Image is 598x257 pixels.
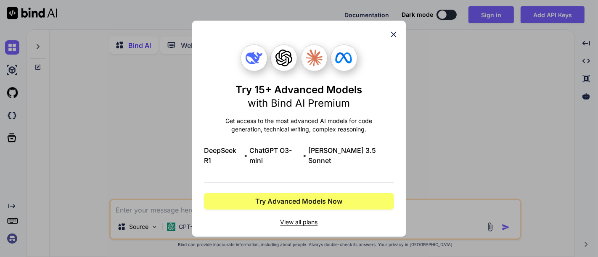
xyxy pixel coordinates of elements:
span: DeepSeek R1 [204,145,242,165]
h1: Try 15+ Advanced Models [236,83,363,110]
span: with Bind AI Premium [248,97,350,109]
span: • [303,150,307,160]
p: Get access to the most advanced AI models for code generation, technical writing, complex reasoning. [204,117,394,134]
span: Try Advanced Models Now [256,196,343,206]
span: [PERSON_NAME] 3.5 Sonnet [309,145,394,165]
span: View all plans [204,218,394,226]
span: ChatGPT O3-mini [249,145,302,165]
span: • [244,150,248,160]
button: Try Advanced Models Now [204,193,394,210]
img: Deepseek [246,50,262,66]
